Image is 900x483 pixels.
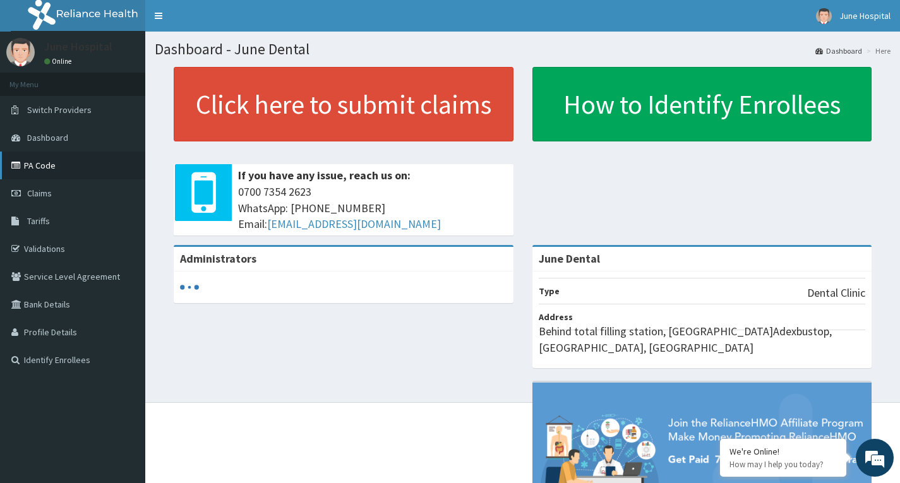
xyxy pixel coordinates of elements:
span: 0700 7354 2623 WhatsApp: [PHONE_NUMBER] Email: [238,184,507,232]
span: Switch Providers [27,104,92,116]
li: Here [863,45,891,56]
span: Dashboard [27,132,68,143]
b: Address [539,311,573,323]
a: Dashboard [815,45,862,56]
p: Dental Clinic [807,285,865,301]
strong: June Dental [539,251,600,266]
b: Administrators [180,251,256,266]
p: June Hospital [44,41,112,52]
img: User Image [816,8,832,24]
svg: audio-loading [180,278,199,297]
a: How to Identify Enrollees [532,67,872,141]
span: Claims [27,188,52,199]
p: How may I help you today? [729,459,837,470]
span: Tariffs [27,215,50,227]
span: June Hospital [839,10,891,21]
a: Click here to submit claims [174,67,513,141]
a: Online [44,57,75,66]
b: Type [539,285,560,297]
p: Behind total filling station, [GEOGRAPHIC_DATA]Adexbustop,[GEOGRAPHIC_DATA], [GEOGRAPHIC_DATA] [539,323,866,355]
div: We're Online! [729,446,837,457]
a: [EMAIL_ADDRESS][DOMAIN_NAME] [267,217,441,231]
h1: Dashboard - June Dental [155,41,891,57]
img: User Image [6,38,35,66]
b: If you have any issue, reach us on: [238,168,411,182]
